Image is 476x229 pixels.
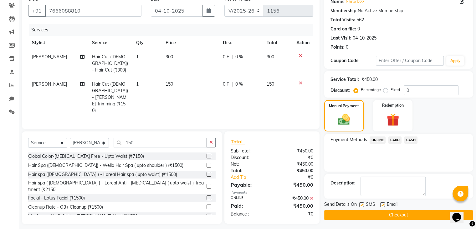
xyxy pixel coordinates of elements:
[232,54,233,60] span: |
[391,87,400,93] label: Fixed
[223,81,229,88] span: 0 F
[272,161,318,168] div: ₹450.00
[28,162,183,169] div: Hair Spa ([DEMOGRAPHIC_DATA]) - Wella Hair Spa ( upto shoulder ) (₹1500)
[330,87,350,94] div: Discount:
[330,17,355,23] div: Total Visits:
[346,44,348,51] div: 0
[223,54,229,60] span: 0 F
[330,8,358,14] div: Membership:
[166,81,173,87] span: 150
[28,36,88,50] th: Stylist
[383,112,403,128] img: _gift.svg
[324,210,473,220] button: Checkout
[272,202,318,210] div: ₹450.00
[272,168,318,174] div: ₹450.00
[357,26,360,32] div: 0
[382,103,404,108] label: Redemption
[226,211,272,217] div: Balance :
[166,54,173,60] span: 300
[92,81,128,113] span: Hair Cut ([DEMOGRAPHIC_DATA]) - [PERSON_NAME] Trimming (₹150)
[92,54,128,73] span: Hair Cut ([DEMOGRAPHIC_DATA]) - Hair Cut (₹300)
[330,8,467,14] div: No Active Membership
[226,161,272,168] div: Net:
[279,174,318,181] div: ₹0
[330,57,376,64] div: Coupon Code
[45,5,141,17] input: Search by Name/Mobile/Email/Code
[28,204,103,210] div: Cleanup Rate - O3+ Cleanup (₹1500)
[293,36,313,50] th: Action
[376,56,444,66] input: Enter Offer / Coupon Code
[162,36,219,50] th: Price
[114,138,207,147] input: Search or Scan
[28,5,46,17] button: +91
[136,81,139,87] span: 1
[232,81,233,88] span: |
[28,213,139,220] div: Manicure - Vedic Valley [PERSON_NAME] Mani (₹1500)
[231,138,245,145] span: Total
[28,153,144,160] div: Global Color-[MEDICAL_DATA] Free - Upto Waist (₹7150)
[226,181,272,189] div: Payable:
[324,201,357,209] span: Send Details On
[353,35,376,41] div: 04-10-2025
[450,204,470,223] iframe: chat widget
[231,190,313,195] div: Payments
[267,54,274,60] span: 300
[334,113,354,126] img: _cash.svg
[28,180,204,193] div: Hair spa ( [DEMOGRAPHIC_DATA] ) - Loreal Anti - [MEDICAL_DATA] ( upto waist ) Treatment (₹2150)
[404,136,417,144] span: CASH
[28,171,177,178] div: Hair spa ([DEMOGRAPHIC_DATA] ) - Loreal Hair spa ( upto waist) (₹1500)
[32,54,67,60] span: [PERSON_NAME]
[272,154,318,161] div: ₹0
[219,36,263,50] th: Disc
[226,168,272,174] div: Total:
[330,35,351,41] div: Last Visit:
[226,174,279,181] a: Add Tip
[132,36,162,50] th: Qty
[330,44,345,51] div: Points:
[272,211,318,217] div: ₹0
[29,24,318,36] div: Services
[226,202,272,210] div: Paid:
[366,201,375,209] span: SMS
[329,103,359,109] label: Manual Payment
[267,81,274,87] span: 150
[356,17,364,23] div: 562
[330,76,359,83] div: Service Total:
[387,201,397,209] span: Email
[235,81,243,88] span: 0 %
[388,136,402,144] span: CARD
[226,195,272,202] div: ONLINE
[330,136,367,143] span: Payment Methods
[28,195,85,201] div: Facial - Lotus Facial (₹1500)
[370,136,386,144] span: ONLINE
[88,36,132,50] th: Service
[330,180,356,186] div: Description:
[361,76,378,83] div: ₹450.00
[235,54,243,60] span: 0 %
[330,26,356,32] div: Card on file:
[272,181,318,189] div: ₹450.00
[136,54,139,60] span: 1
[361,87,381,93] label: Percentage
[272,148,318,154] div: ₹450.00
[446,56,464,66] button: Apply
[263,36,293,50] th: Total
[272,195,318,202] div: ₹450.00
[32,81,67,87] span: [PERSON_NAME]
[226,148,272,154] div: Sub Total:
[226,154,272,161] div: Discount:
